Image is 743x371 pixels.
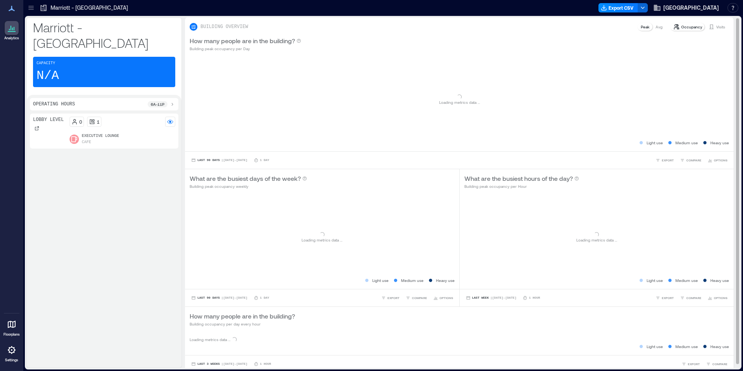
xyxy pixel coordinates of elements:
p: 1 Day [260,158,269,163]
p: Medium use [675,140,698,146]
p: Marriott - [GEOGRAPHIC_DATA] [33,19,175,51]
button: Last Week |[DATE]-[DATE] [464,294,518,302]
p: Loading metrics data ... [302,237,342,243]
p: Medium use [675,343,698,350]
p: Light use [647,277,663,283]
span: EXPORT [662,158,674,163]
p: Settings [5,358,18,362]
p: Light use [647,140,663,146]
p: Marriott - [GEOGRAPHIC_DATA] [51,4,128,12]
p: Analytics [4,36,19,40]
button: COMPARE [705,360,729,368]
p: Loading metrics data ... [576,237,617,243]
a: Settings [2,341,21,365]
p: Building peak occupancy per Hour [464,183,579,189]
span: OPTIONS [714,158,727,163]
button: EXPORT [654,156,675,164]
p: Heavy use [436,277,455,283]
a: Floorplans [1,315,22,339]
p: Operating Hours [33,101,75,107]
button: OPTIONS [432,294,455,302]
p: Lobby Level [33,117,64,123]
p: Avg [656,24,663,30]
p: Loading metrics data ... [190,336,230,343]
span: OPTIONS [714,296,727,300]
span: COMPARE [412,296,427,300]
span: EXPORT [387,296,399,300]
p: 1 Hour [529,296,540,300]
p: How many people are in the building? [190,311,295,321]
p: How many people are in the building? [190,36,295,45]
p: Heavy use [710,140,729,146]
p: N/A [37,68,59,84]
p: Building occupancy per day every hour [190,321,295,327]
p: Light use [647,343,663,350]
p: Cafe [82,139,91,145]
p: What are the busiest days of the week? [190,174,301,183]
p: 1 [97,119,99,125]
span: COMPARE [686,158,701,163]
p: Medium use [675,277,698,283]
p: Occupancy [681,24,702,30]
button: [GEOGRAPHIC_DATA] [651,2,721,14]
p: Visits [716,24,725,30]
button: Last 90 Days |[DATE]-[DATE] [190,294,249,302]
p: Heavy use [710,277,729,283]
p: 0 [79,119,82,125]
span: [GEOGRAPHIC_DATA] [663,4,719,12]
button: COMPARE [678,156,703,164]
p: BUILDING OVERVIEW [201,24,248,30]
p: 6a - 11p [151,101,164,107]
a: Analytics [2,19,21,43]
span: EXPORT [688,362,700,366]
p: Executive Lounge [82,133,119,139]
button: Export CSV [598,3,638,12]
button: EXPORT [680,360,701,368]
span: OPTIONS [440,296,453,300]
button: EXPORT [654,294,675,302]
button: COMPARE [678,294,703,302]
p: Floorplans [3,332,20,337]
button: COMPARE [404,294,429,302]
span: EXPORT [662,296,674,300]
p: Building peak occupancy per Day [190,45,301,52]
span: COMPARE [686,296,701,300]
p: Medium use [401,277,424,283]
p: Building peak occupancy weekly [190,183,307,189]
p: What are the busiest hours of the day? [464,174,573,183]
p: Capacity [37,60,55,66]
button: OPTIONS [706,156,729,164]
button: OPTIONS [706,294,729,302]
p: 1 Hour [260,362,271,366]
p: Heavy use [710,343,729,350]
p: 1 Day [260,296,269,300]
p: Loading metrics data ... [439,99,480,105]
p: Peak [641,24,649,30]
button: Last 90 Days |[DATE]-[DATE] [190,156,249,164]
span: COMPARE [712,362,727,366]
p: Light use [372,277,389,283]
button: Last 3 Weeks |[DATE]-[DATE] [190,360,249,368]
button: EXPORT [380,294,401,302]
